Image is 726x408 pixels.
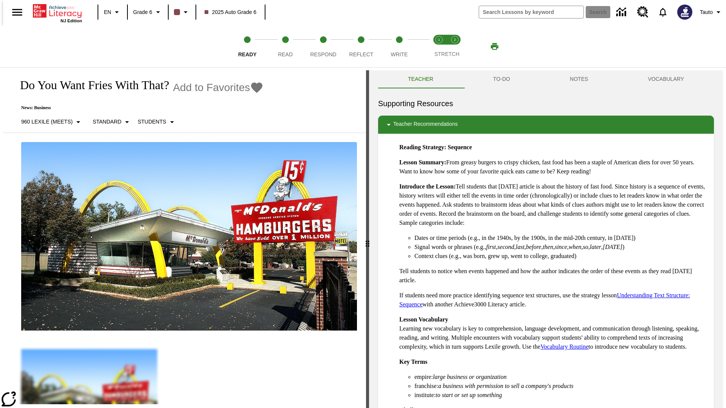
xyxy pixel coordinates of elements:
strong: Lesson Summary: [399,159,446,165]
h6: Supporting Resources [378,97,714,110]
span: Grade 6 [133,8,152,16]
button: Ready step 1 of 5 [225,26,269,67]
text: 1 [438,38,440,42]
span: Read [278,51,293,57]
span: Reflect [349,51,374,57]
input: search field [479,6,583,18]
a: Understanding Text Structure: Sequence [399,292,690,308]
button: TO-DO [463,70,540,88]
p: Tell students that [DATE] article is about the history of fast food. Since history is a sequence ... [399,182,708,227]
em: first [486,244,496,250]
div: Instructional Panel Tabs [378,70,714,88]
button: Respond step 3 of 5 [301,26,345,67]
li: Signal words or phrases (e.g., , , , , , , , , , ) [414,243,708,252]
em: a business with permission to sell a company's products [438,383,574,389]
em: so [583,244,588,250]
strong: Reading Strategy: [399,144,446,150]
button: Language: EN, Select a language [101,5,125,19]
span: NJ Edition [60,19,82,23]
span: Tauto [700,8,713,16]
span: Add to Favorites [173,82,250,94]
p: Teacher Recommendations [393,120,458,129]
div: activity [369,70,723,408]
span: Ready [238,51,257,57]
strong: Sequence [448,144,472,150]
text: 2 [454,38,456,42]
button: Scaffolds, Standard [90,115,135,129]
button: Select Student [135,115,179,129]
span: STRETCH [434,51,459,57]
button: Profile/Settings [697,5,726,19]
button: Teacher [378,70,463,88]
a: Vocabulary Routine [540,343,588,350]
img: Avatar [677,5,692,20]
button: Stretch Respond step 2 of 2 [444,26,466,67]
button: Select Lexile, 960 Lexile (Meets) [18,115,86,129]
p: Tell students to notice when events happened and how the author indicates the order of these even... [399,267,708,285]
em: to start or set up something [436,392,502,398]
li: empire: [414,372,708,382]
em: since [555,244,567,250]
button: NOTES [540,70,618,88]
button: Open side menu [6,1,28,23]
button: Add to Favorites - Do You Want Fries With That? [173,81,264,94]
div: Teacher Recommendations [378,116,714,134]
button: Grade: Grade 6, Select a grade [130,5,166,19]
span: EN [104,8,111,16]
span: Write [391,51,408,57]
div: reading [3,70,366,404]
button: Write step 5 of 5 [377,26,421,67]
em: last [516,244,524,250]
p: 960 Lexile (Meets) [21,118,73,126]
li: Dates or time periods (e.g., in the 1940s, by the 1900s, in the mid-20th century, in [DATE]) [414,233,708,243]
strong: Key Terms [399,359,427,365]
a: Notifications [653,2,673,22]
em: later [590,244,601,250]
li: Context clues (e.g., was born, grew up, went to college, graduated) [414,252,708,261]
div: Press Enter or Spacebar and then press right and left arrow keys to move the slider [366,70,369,408]
a: Resource Center, Will open in new tab [633,2,653,22]
span: 2025 Auto Grade 6 [205,8,257,16]
li: institute: [414,391,708,400]
h1: Do You Want Fries With That? [12,78,169,92]
button: Stretch Read step 1 of 2 [428,26,450,67]
p: Standard [93,118,121,126]
button: Select a new avatar [673,2,697,22]
em: large business or organization [433,374,507,380]
p: News: Business [12,105,264,111]
p: Students [138,118,166,126]
p: If students need more practice identifying sequence text structures, use the strategy lesson with... [399,291,708,309]
strong: Introduce the Lesson: [399,183,456,190]
strong: Lesson Vocabulary [399,316,448,323]
div: Home [33,3,82,23]
em: then [543,244,553,250]
a: Data Center [612,2,633,23]
button: Class color is dark brown. Change class color [171,5,193,19]
em: second [498,244,514,250]
p: Learning new vocabulary is key to comprehension, language development, and communication through ... [399,315,708,351]
button: Read step 2 of 5 [263,26,307,67]
button: Print [482,40,507,53]
button: Reflect step 4 of 5 [339,26,383,67]
p: From greasy burgers to crispy chicken, fast food has been a staple of American diets for over 50 ... [399,158,708,176]
button: VOCABULARY [618,70,714,88]
span: Respond [310,51,336,57]
li: franchise: [414,382,708,391]
img: One of the first McDonald's stores, with the iconic red sign and golden arches. [21,142,357,331]
em: [DATE] [603,244,622,250]
em: before [526,244,541,250]
em: when [569,244,582,250]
